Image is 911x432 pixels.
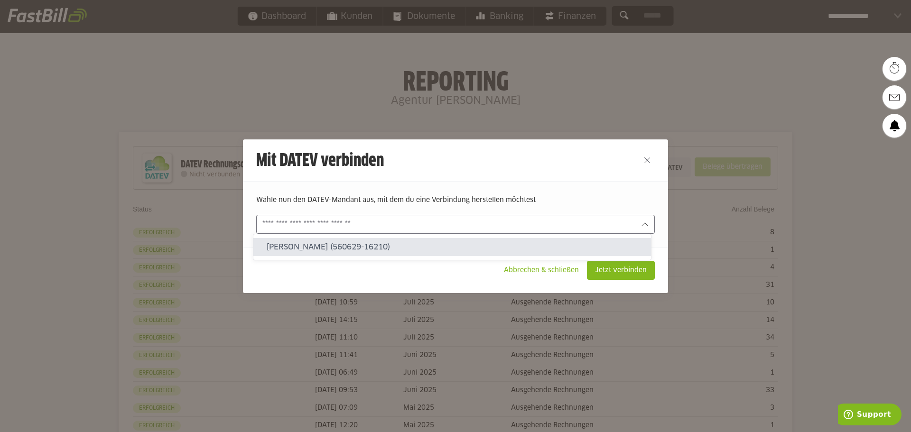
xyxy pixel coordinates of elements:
iframe: Öffnet ein Widget, in dem Sie weitere Informationen finden [838,404,902,427]
sl-button: Abbrechen & schließen [496,261,587,280]
p: Wähle nun den DATEV-Mandant aus, mit dem du eine Verbindung herstellen möchtest [256,195,655,205]
sl-option: [PERSON_NAME] (560629-16210) [253,238,651,256]
sl-button: Jetzt verbinden [587,261,655,280]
